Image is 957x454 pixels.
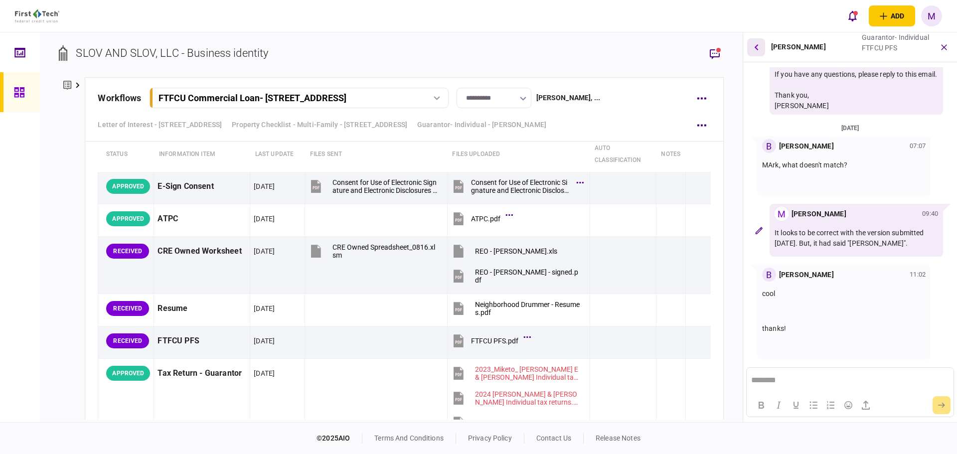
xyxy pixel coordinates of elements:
iframe: Rich Text Area [747,368,953,393]
button: CRE Owned Spreadsheet_0816.xlsm [309,240,439,263]
a: release notes [596,434,640,442]
button: REO - Joe Miketo - signed.pdf [451,265,581,288]
p: thanks! [762,323,926,334]
button: open notifications list [842,5,863,26]
div: [DATE] [254,214,275,224]
img: client company logo [15,9,59,22]
div: APPROVED [106,179,150,194]
div: [DATE] [254,368,275,378]
div: 2023_Miketo_ Joseph E & Susan Individual tax returns.pdf [475,365,581,381]
div: FTFCU Commercial Loan - [STREET_ADDRESS] [159,93,346,103]
div: Tax Return - Guarantor [158,362,246,385]
div: Neighborhood Drummer - Resumes.pdf [475,301,581,316]
div: Resume [158,298,246,320]
button: Underline [788,398,804,412]
div: Guarantor- Individual [862,32,929,43]
div: [PERSON_NAME] [775,101,938,111]
div: Consent for Use of Electronic Signature and Electronic Disclosures Agreement Editable.pdf [332,178,439,194]
p: cool [762,289,926,299]
button: Consent for Use of Electronic Signature and Electronic Disclosures Agreement Editable.pdf [309,175,439,198]
button: M [921,5,942,26]
button: Consent for Use of Electronic Signature and Electronic Disclosures Agreement Editable.pdf [451,175,581,198]
div: FTFCU PFS [862,43,929,53]
div: [PERSON_NAME] [779,270,834,280]
div: [DATE] [254,181,275,191]
div: REO - Joe Miketo.xls [475,247,557,255]
div: [DATE] [254,336,275,346]
div: 07:07 [910,141,926,151]
div: [DATE] [254,303,275,313]
div: Consent for Use of Electronic Signature and Electronic Disclosures Agreement Editable.pdf [471,178,571,194]
div: SLOV AND SLOV, LLC - Business identity [76,45,268,61]
th: Information item [154,137,250,172]
th: status [98,137,154,172]
button: FTFCU PFS.pdf [451,330,528,352]
a: Guarantor- Individual - [PERSON_NAME] [417,120,546,130]
div: [PERSON_NAME] [771,32,826,62]
div: [PERSON_NAME] , ... [536,93,600,103]
div: workflows [98,91,141,105]
a: terms and conditions [374,434,444,442]
th: notes [656,137,685,172]
th: auto classification [590,137,656,172]
button: Emojis [840,398,857,412]
div: ATPC.pdf [471,215,500,223]
div: RECEIVED [106,301,149,316]
th: files sent [305,137,448,172]
div: B [762,268,776,282]
div: CRE Owned Spreadsheet_0816.xlsm [332,243,439,259]
button: Neighborhood Drummer - Resumes.pdf [451,298,581,320]
button: 2024 Miketo, Joseph E & Susan Individual tax returns.pdf [451,387,581,410]
th: last update [250,137,305,172]
div: 09:40 [922,209,938,219]
div: RECEIVED [106,333,149,348]
button: open adding identity options [869,5,915,26]
button: 2023_Miketo_ Joseph E & Susan Individual tax returns.pdf [451,362,581,385]
div: M [775,207,789,221]
div: APPROVED [106,211,150,226]
div: 11:02 [910,270,926,280]
a: privacy policy [468,434,512,442]
button: REO - Joe Miketo.xls [451,240,557,263]
div: [PERSON_NAME] [779,141,834,151]
div: CRE Owned Worksheet [158,240,246,263]
a: Property Checklist - Multi-Family - [STREET_ADDRESS] [232,120,407,130]
div: RECEIVED [106,244,149,259]
button: 2023_K-1_SHD.pdf [451,412,533,435]
div: 2024 Miketo, Joseph E & Susan Individual tax returns.pdf [475,390,581,406]
div: REO - Joe Miketo - signed.pdf [475,268,581,284]
div: E-Sign Consent [158,175,246,198]
button: Italic [770,398,787,412]
div: APPROVED [106,366,150,381]
div: © 2025 AIO [317,433,362,444]
button: Bold [753,398,770,412]
div: If you have any questions, please reply to this email. [775,69,938,80]
div: ATPC [158,208,246,230]
div: FTFCU PFS [158,330,246,352]
button: FTFCU Commercial Loan- [STREET_ADDRESS] [150,88,449,108]
a: contact us [536,434,571,442]
button: Bullet list [805,398,822,412]
p: MArk, what doesn't match? [762,160,926,170]
p: It looks to be correct with the version submitted [DATE]. But, it had said "[PERSON_NAME]". [775,228,938,249]
div: Thank you, [775,90,938,101]
button: ATPC.pdf [451,208,510,230]
div: 2023_K-1_SHD.pdf [475,419,533,427]
div: B [762,139,776,153]
button: Numbered list [822,398,839,412]
div: [PERSON_NAME] [792,209,846,219]
div: FTFCU PFS.pdf [471,337,518,345]
div: [DATE] [254,246,275,256]
th: Files uploaded [447,137,590,172]
div: [DATE] [747,123,953,134]
a: Letter of Interest - [STREET_ADDRESS] [98,120,222,130]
